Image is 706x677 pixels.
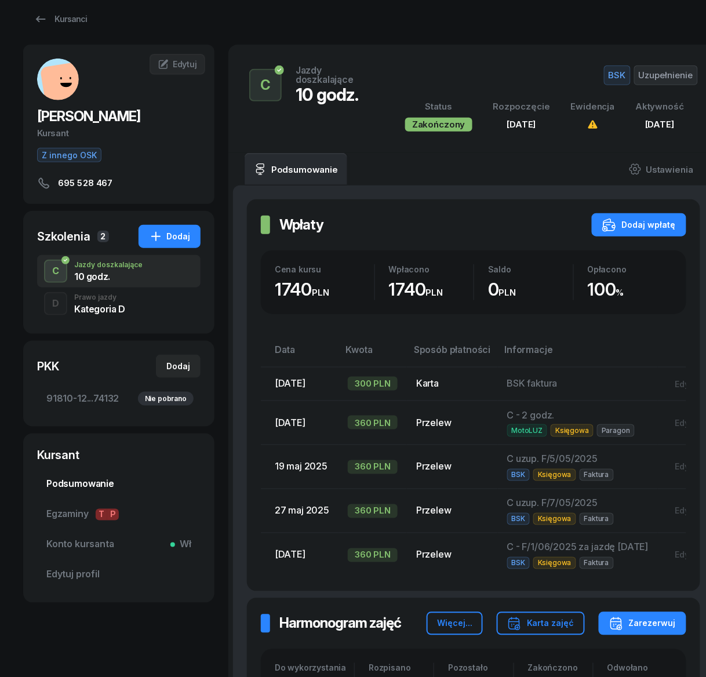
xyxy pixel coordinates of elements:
span: BSK [604,65,631,85]
button: DPrawo jazdyKategoria D [37,287,201,320]
span: [DATE] [507,119,536,130]
div: Przelew [416,548,488,563]
div: Saldo [488,264,573,274]
div: Przelew [416,460,488,475]
span: Paragon [597,424,635,436]
a: EgzaminyTP [37,501,201,529]
div: Dodaj [149,230,190,243]
div: Zakończony [405,118,472,132]
span: Uzupełnienie [634,65,698,85]
div: 300 PLN [348,377,398,391]
span: Podsumowanie [46,477,191,492]
div: Status [405,99,472,114]
div: 360 PLN [348,504,398,518]
div: Pozostało [448,663,513,673]
div: PKK [37,358,59,374]
a: Kursanci [23,8,97,31]
small: PLN [426,287,443,298]
span: 91810-12...74132 [46,391,191,406]
div: C [48,261,64,281]
div: Cena kursu [275,264,374,274]
button: Dodaj [139,225,201,248]
span: [DATE] [275,377,305,389]
div: Kategoria D [74,304,125,314]
small: % [616,287,624,298]
div: Szkolenia [37,228,90,245]
div: Kursant [37,126,201,141]
div: Przelew [416,504,488,519]
span: BSK [507,557,530,569]
div: Edytuj [675,550,700,560]
div: Rozpisano [369,663,434,673]
a: 91810-12...74132Nie pobrano [37,385,201,413]
div: 10 godz. [74,272,143,281]
div: 1740 [389,279,474,300]
a: Ustawienia [620,153,703,185]
span: 695 528 467 [58,176,112,190]
span: C - 2 godz. [507,409,555,421]
span: 19 maj 2025 [275,461,327,472]
div: 1740 [275,279,374,300]
button: Dodaj wpłatę [592,213,686,236]
th: Informacje [498,342,658,367]
small: PLN [312,287,329,298]
div: D [48,294,64,314]
span: Edytuj [173,59,197,69]
th: Kwota [339,342,407,367]
div: Wpłacono [389,264,474,274]
div: Edytuj [675,379,700,389]
div: 360 PLN [348,416,398,430]
div: Edytuj [675,418,700,428]
div: Do wykorzystania [275,663,354,673]
div: Przelew [416,416,488,431]
button: C [44,260,67,283]
span: Faktura [580,513,614,525]
div: Karta [416,376,488,391]
button: CJazdy doszkalające10 godz. [37,255,201,287]
div: Jazdy doszkalające [74,261,143,268]
small: PLN [499,287,516,298]
button: Więcej... [427,612,483,635]
div: Dodaj [166,359,190,373]
span: Z innego OSK [37,148,101,162]
div: C [256,74,275,97]
button: BSKUzupełnienie [604,65,698,85]
span: Księgowa [533,513,576,525]
a: Podsumowanie [245,153,347,185]
span: BSK [507,469,530,481]
span: T [96,509,107,521]
div: Zakończono [528,663,593,673]
th: Data [261,342,339,367]
a: Edytuj profil [37,561,201,589]
button: Dodaj [156,355,201,378]
div: Zarezerwuj [609,617,676,631]
div: Prawo jazdy [74,294,125,301]
span: Księgowa [533,557,576,569]
span: 27 maj 2025 [275,505,329,516]
div: Aktywność [635,99,684,114]
span: BSK [507,513,530,525]
div: Rozpoczęcie [493,99,550,114]
span: [DATE] [275,417,305,428]
span: Wł [175,537,191,552]
div: Opłacono [588,264,673,274]
span: Egzaminy [46,507,191,522]
span: Księgowa [533,469,576,481]
th: Sposób płatności [407,342,497,367]
span: Konto kursanta [46,537,191,552]
div: Ewidencja [571,99,615,114]
a: Podsumowanie [37,471,201,498]
button: Karta zajęć [497,612,585,635]
span: Faktura [580,557,614,569]
div: 360 PLN [348,548,398,562]
div: Kursant [37,447,201,464]
div: Dodaj wpłatę [602,218,676,232]
span: Faktura [580,469,614,481]
div: Kursanci [34,12,87,26]
div: Karta zajęć [507,617,574,631]
a: Edytuj [150,54,205,75]
div: Jazdy doszkalające [296,65,377,84]
button: Zarezerwuj [599,612,686,635]
span: C uzup. F/5/05/2025 [507,453,598,465]
button: C [249,69,282,101]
